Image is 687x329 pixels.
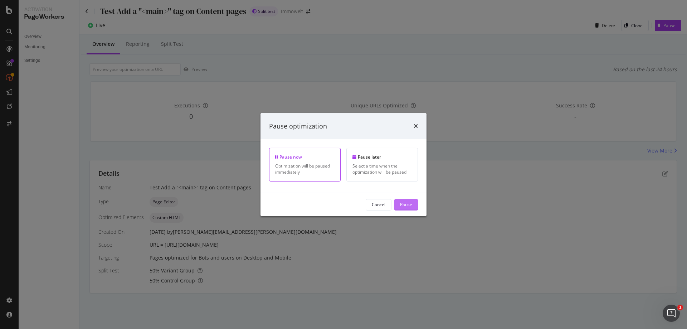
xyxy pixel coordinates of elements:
[677,305,683,310] span: 1
[275,163,335,175] div: Optimization will be paused immediately
[394,199,418,211] button: Pause
[366,199,391,211] button: Cancel
[275,154,335,160] div: Pause now
[663,305,680,322] iframe: Intercom live chat
[352,154,412,160] div: Pause later
[414,121,418,131] div: times
[269,121,327,131] div: Pause optimization
[372,202,385,208] div: Cancel
[260,113,427,216] div: modal
[352,163,412,175] div: Select a time when the optimization will be paused
[400,202,412,208] div: Pause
